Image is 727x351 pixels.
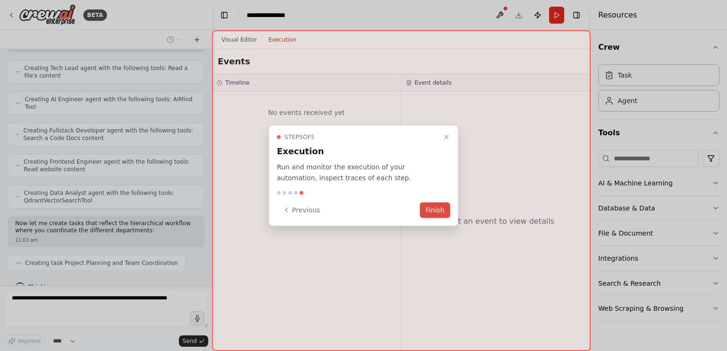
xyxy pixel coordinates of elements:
[441,132,452,143] button: Close walkthrough
[218,9,231,22] button: Hide left sidebar
[277,162,439,184] p: Run and monitor the execution of your automation, inspect traces of each step.
[284,133,315,141] span: Step 5 of 5
[277,145,439,158] h3: Execution
[420,202,450,218] button: Finish
[277,202,326,218] button: Previous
